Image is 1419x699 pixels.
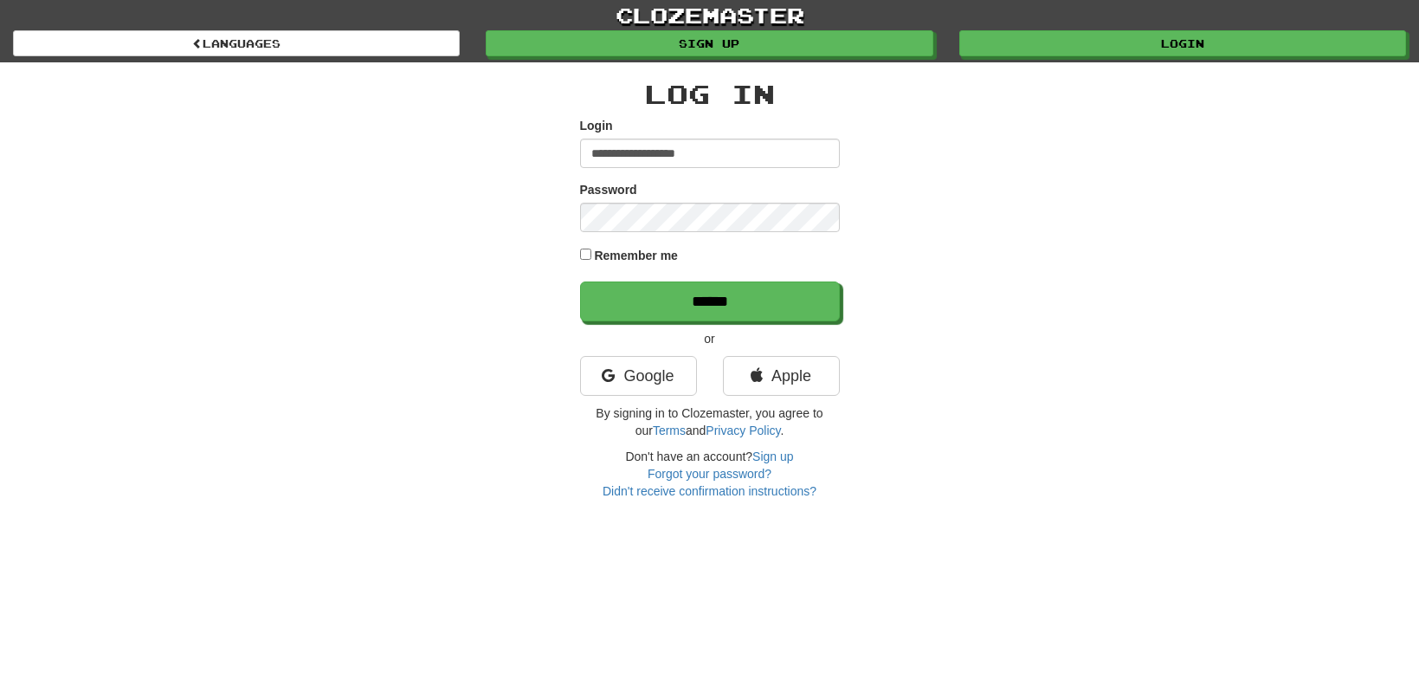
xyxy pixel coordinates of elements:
label: Remember me [594,247,678,264]
h2: Log In [580,80,840,108]
a: Didn't receive confirmation instructions? [603,484,816,498]
a: Apple [723,356,840,396]
a: Google [580,356,697,396]
a: Sign up [752,450,793,463]
a: Languages [13,30,460,56]
p: or [580,330,840,347]
a: Terms [653,424,686,437]
label: Login [580,117,613,134]
label: Password [580,181,637,198]
div: Don't have an account? [580,448,840,500]
a: Privacy Policy [706,424,780,437]
a: Login [959,30,1406,56]
a: Sign up [486,30,932,56]
a: Forgot your password? [648,467,771,481]
p: By signing in to Clozemaster, you agree to our and . [580,405,840,439]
